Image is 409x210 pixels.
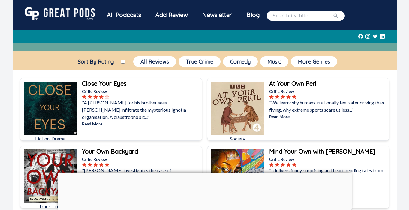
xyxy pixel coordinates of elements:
[82,88,201,94] p: Critic Review
[82,80,126,87] b: Close Your Eyes
[100,7,148,24] a: All Podcasts
[269,80,318,87] b: At Your Own Peril
[82,121,201,127] p: Read More
[259,55,290,68] a: Music
[207,78,389,141] a: At Your Own PerilSocietyAt Your Own PerilCritic Review"We learn why humans irrationally feel safe...
[20,78,202,141] a: Close Your EyesFiction, DramaClose Your EyesCritic Review"A [PERSON_NAME] for his brother sees [P...
[71,58,121,65] label: Sort By Rating
[133,56,176,67] button: All Reviews
[269,88,388,94] p: Critic Review
[195,7,239,24] a: Newsletter
[223,56,258,67] button: Comedy
[177,55,222,68] a: True Crime
[211,135,264,142] p: Society
[269,113,388,120] p: Read More
[269,148,375,155] b: Mind Your Own with [PERSON_NAME]
[239,7,267,23] a: Blog
[58,172,352,208] iframe: Advertisement
[25,7,95,20] img: GreatPods
[211,82,264,135] img: At Your Own Peril
[148,7,195,23] a: Add Review
[24,135,77,142] p: Fiction, Drama
[260,56,288,67] button: Music
[195,7,239,23] div: Newsletter
[273,12,333,19] input: Search by Title
[82,167,201,188] p: "[PERSON_NAME] investigates the case of [PERSON_NAME] disappearance in [DATE], and sheds new ligh...
[291,56,337,67] button: More Genres
[82,99,201,121] p: "A [PERSON_NAME] for his brother sees [PERSON_NAME] infiltrate the mysterious Ignotia organisatio...
[211,149,264,203] img: Mind Your Own with Lupita Nyong'o
[269,99,388,113] p: "We learn why humans irrationally feel safer driving than flying, why extreme sports scare us les...
[24,203,77,210] p: True Crime
[82,148,138,155] b: Your Own Backyard
[100,7,148,23] div: All Podcasts
[269,156,388,162] p: Critic Review
[82,156,201,162] p: Critic Review
[222,55,259,68] a: Comedy
[269,167,388,188] p: "...delivers funny, surprising and heart-rending tales from the modern [DEMOGRAPHIC_DATA] diaspor...
[20,145,202,208] a: Your Own BackyardTrue CrimeYour Own BackyardCritic Review"[PERSON_NAME] investigates the case of ...
[24,149,77,203] img: Your Own Backyard
[179,56,221,67] button: True Crime
[132,55,177,68] a: All Reviews
[207,145,389,208] a: Mind Your Own with Lupita Nyong'oSocietyMind Your Own with [PERSON_NAME]Critic Review"...delivers...
[24,82,77,135] img: Close Your Eyes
